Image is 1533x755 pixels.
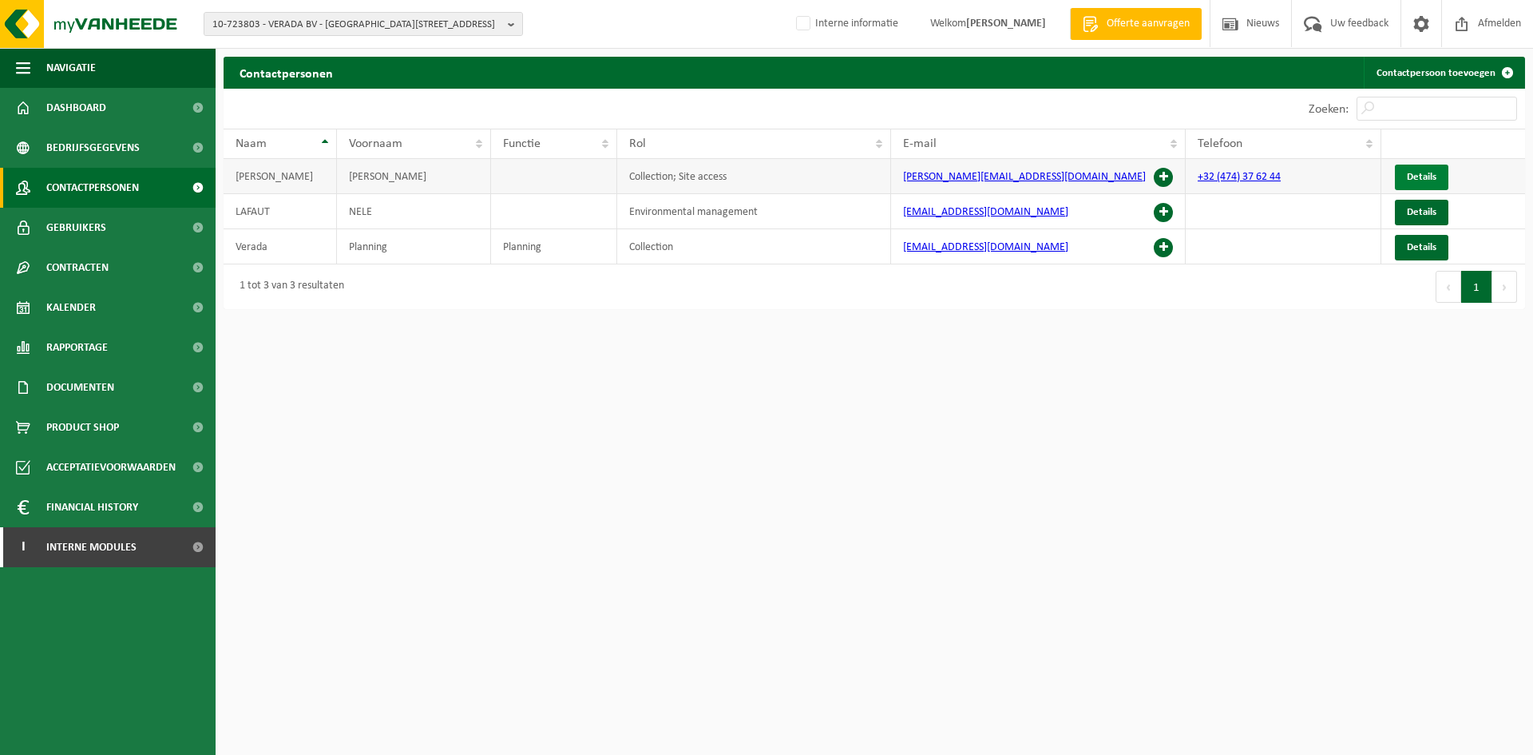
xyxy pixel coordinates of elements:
[617,159,891,194] td: Collection; Site access
[46,248,109,288] span: Contracten
[337,159,491,194] td: [PERSON_NAME]
[1198,171,1281,183] a: +32 (474) 37 62 44
[491,229,617,264] td: Planning
[349,137,402,150] span: Voornaam
[1492,271,1517,303] button: Next
[46,88,106,128] span: Dashboard
[1395,235,1448,260] a: Details
[224,159,337,194] td: [PERSON_NAME]
[903,171,1146,183] a: [PERSON_NAME][EMAIL_ADDRESS][DOMAIN_NAME]
[46,368,114,407] span: Documenten
[16,527,30,567] span: I
[46,447,176,487] span: Acceptatievoorwaarden
[46,328,108,368] span: Rapportage
[1461,271,1492,303] button: 1
[337,229,491,264] td: Planning
[966,18,1046,30] strong: [PERSON_NAME]
[46,487,138,527] span: Financial History
[903,206,1068,218] a: [EMAIL_ADDRESS][DOMAIN_NAME]
[224,229,337,264] td: Verada
[617,194,891,229] td: Environmental management
[46,208,106,248] span: Gebruikers
[224,57,349,88] h2: Contactpersonen
[1198,137,1242,150] span: Telefoon
[1309,103,1349,116] label: Zoeken:
[903,241,1068,253] a: [EMAIL_ADDRESS][DOMAIN_NAME]
[1407,242,1436,252] span: Details
[46,48,96,88] span: Navigatie
[212,13,501,37] span: 10-723803 - VERADA BV - [GEOGRAPHIC_DATA][STREET_ADDRESS]
[232,272,344,301] div: 1 tot 3 van 3 resultaten
[224,194,337,229] td: LAFAUT
[617,229,891,264] td: Collection
[46,527,137,567] span: Interne modules
[1436,271,1461,303] button: Previous
[1364,57,1523,89] a: Contactpersoon toevoegen
[1407,207,1436,217] span: Details
[236,137,267,150] span: Naam
[337,194,491,229] td: NELE
[46,407,119,447] span: Product Shop
[903,137,937,150] span: E-mail
[1395,200,1448,225] a: Details
[46,128,140,168] span: Bedrijfsgegevens
[1070,8,1202,40] a: Offerte aanvragen
[1103,16,1194,32] span: Offerte aanvragen
[204,12,523,36] button: 10-723803 - VERADA BV - [GEOGRAPHIC_DATA][STREET_ADDRESS]
[46,168,139,208] span: Contactpersonen
[1407,172,1436,182] span: Details
[793,12,898,36] label: Interne informatie
[503,137,541,150] span: Functie
[46,288,96,328] span: Kalender
[1395,165,1448,190] a: Details
[629,137,646,150] span: Rol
